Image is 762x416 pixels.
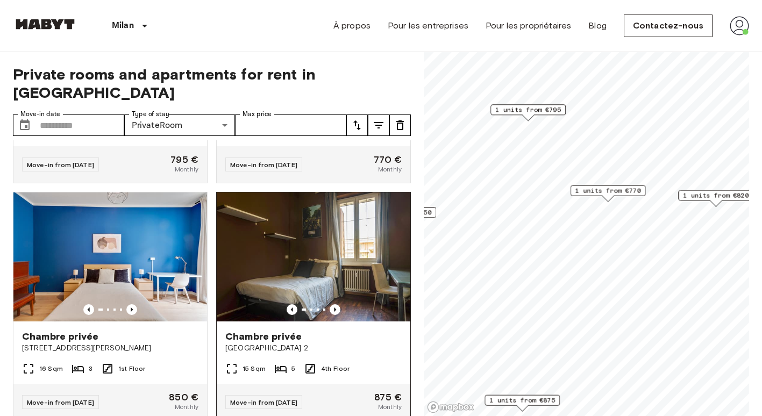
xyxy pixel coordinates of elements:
[330,304,340,315] button: Previous image
[22,343,198,354] span: [STREET_ADDRESS][PERSON_NAME]
[490,104,566,121] div: Map marker
[217,192,410,321] img: Marketing picture of unit IT-14-058-001-02H
[169,392,198,402] span: 850 €
[388,19,468,32] a: Pour les entreprises
[230,398,297,406] span: Move-in from [DATE]
[333,19,371,32] a: À propos
[588,19,607,32] a: Blog
[243,110,272,119] label: Max price
[678,190,753,207] div: Map marker
[485,395,560,412] div: Map marker
[287,304,297,315] button: Previous image
[575,186,641,196] span: 1 units from €770
[170,155,198,164] span: 795 €
[427,401,474,413] a: Mapbox logo
[730,16,749,35] img: avatar
[489,396,555,405] span: 1 units from €875
[225,343,402,354] span: [GEOGRAPHIC_DATA] 2
[374,392,402,402] span: 875 €
[683,191,749,200] span: 1 units from €820
[571,185,646,202] div: Map marker
[118,364,145,374] span: 1st Floor
[346,114,368,136] button: tune
[83,304,94,315] button: Previous image
[291,364,295,374] span: 5
[486,19,571,32] a: Pour les propriétaires
[20,110,60,119] label: Move-in date
[22,330,98,343] span: Chambre privée
[378,402,402,412] span: Monthly
[366,207,431,217] span: 1 units from €850
[13,65,411,102] span: Private rooms and apartments for rent in [GEOGRAPHIC_DATA]
[175,402,198,412] span: Monthly
[389,114,411,136] button: tune
[39,364,63,374] span: 16 Sqm
[230,161,297,169] span: Move-in from [DATE]
[124,114,236,136] div: PrivateRoom
[27,398,94,406] span: Move-in from [DATE]
[495,105,561,114] span: 1 units from €795
[321,364,350,374] span: 4th Floor
[89,364,92,374] span: 3
[112,19,134,32] p: Milan
[132,110,169,119] label: Type of stay
[126,304,137,315] button: Previous image
[624,15,713,37] a: Contactez-nous
[13,19,77,30] img: Habyt
[27,161,94,169] span: Move-in from [DATE]
[13,192,207,321] img: Marketing picture of unit IT-14-054-001-02H
[243,364,266,374] span: 15 Sqm
[225,330,302,343] span: Chambre privée
[175,164,198,174] span: Monthly
[374,155,402,164] span: 770 €
[378,164,402,174] span: Monthly
[361,207,436,224] div: Map marker
[368,114,389,136] button: tune
[14,114,35,136] button: Choose date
